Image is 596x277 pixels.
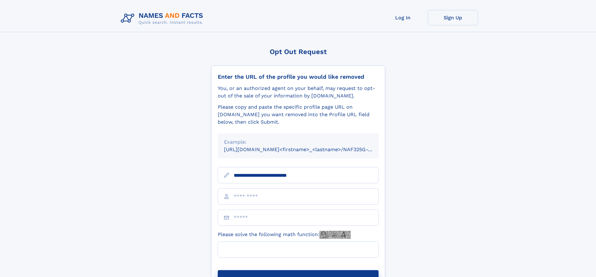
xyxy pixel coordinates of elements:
div: Enter the URL of the profile you would like removed [218,73,379,80]
small: [URL][DOMAIN_NAME]<firstname>_<lastname>/NAF325G-xxxxxxxx [224,146,390,152]
img: Logo Names and Facts [118,10,208,27]
div: You, or an authorized agent on your behalf, may request to opt-out of the sale of your informatio... [218,85,379,100]
div: Please copy and paste the specific profile page URL on [DOMAIN_NAME] you want removed into the Pr... [218,103,379,126]
a: Log In [378,10,428,25]
a: Sign Up [428,10,478,25]
div: Example: [224,138,372,146]
div: Opt Out Request [211,48,385,56]
label: Please solve the following math function: [218,231,351,239]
